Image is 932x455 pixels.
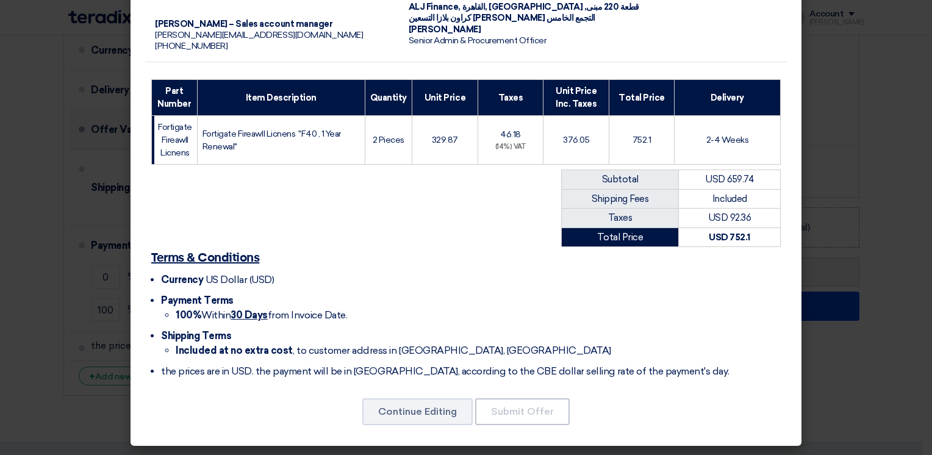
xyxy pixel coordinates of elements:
span: 2 Pieces [373,135,404,145]
u: Terms & Conditions [151,252,259,264]
th: Item Description [197,80,365,116]
span: USD 92.36 [708,212,751,223]
td: Taxes [562,209,679,228]
strong: USD 752.1 [709,232,750,243]
button: Submit Offer [475,398,570,425]
span: 329.87 [432,135,458,145]
span: Shipping Terms [161,330,231,342]
span: [PERSON_NAME] [409,24,481,35]
span: Payment Terms [161,295,234,306]
td: USD 659.74 [679,170,781,190]
div: [PERSON_NAME] – Sales account manager [155,19,389,30]
li: the prices are in USD. the payment will be in [GEOGRAPHIC_DATA], according to the CBE dollar sell... [161,364,781,379]
span: ALJ Finance, [409,2,461,12]
span: 2-4 Weeks [706,135,749,145]
th: Quantity [365,80,412,116]
u: 30 Days [231,309,268,321]
div: (14%) VAT [483,142,538,152]
td: Shipping Fees [562,189,679,209]
th: Unit Price [412,80,478,116]
span: Currency [161,274,203,285]
th: Taxes [478,80,543,116]
li: , to customer address in [GEOGRAPHIC_DATA], [GEOGRAPHIC_DATA] [176,343,781,358]
span: Included [712,193,747,204]
span: 46.18 [500,129,521,140]
td: Fortigate Fireawll Licnens [152,116,198,165]
span: القاهرة, [GEOGRAPHIC_DATA] ,قطعة 220 مبنى كراون بلازا التسعين [PERSON_NAME] التجمع الخامس [409,2,639,23]
span: Senior Admin & Procurement Officer [409,35,547,46]
span: US Dollar (USD) [206,274,274,285]
th: Delivery [674,80,780,116]
span: [PHONE_NUMBER] [155,41,228,51]
th: Unit Price Inc. Taxes [543,80,609,116]
td: Subtotal [562,170,679,190]
th: Total Price [609,80,675,116]
button: Continue Editing [362,398,473,425]
span: [PERSON_NAME][EMAIL_ADDRESS][DOMAIN_NAME] [155,30,363,40]
th: Part Number [152,80,198,116]
strong: Included at no extra cost [176,345,293,356]
td: Total Price [562,227,679,247]
span: 376.05 [563,135,589,145]
strong: 100% [176,309,201,321]
span: 752.1 [633,135,651,145]
span: Fortigate Fireawll Licnens "F40 , 1 Year Renewal" [203,129,341,152]
span: Within from Invoice Date. [176,309,347,321]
